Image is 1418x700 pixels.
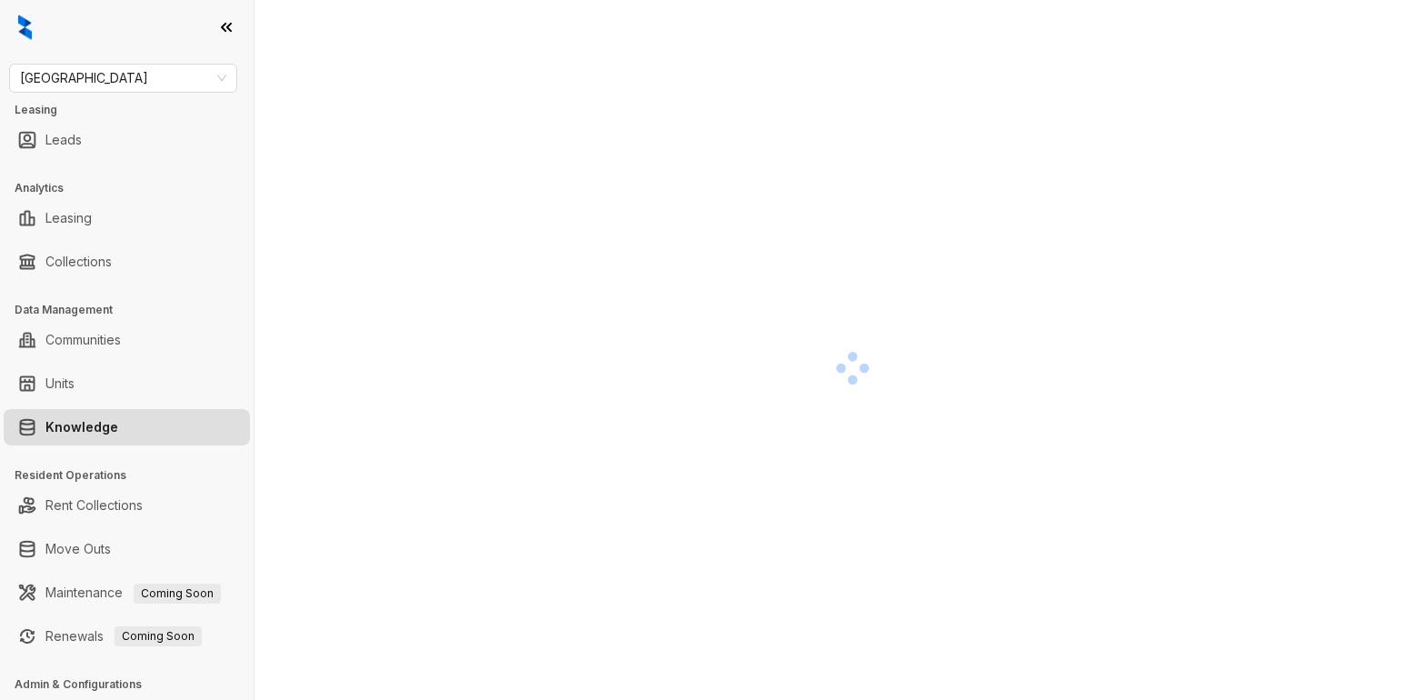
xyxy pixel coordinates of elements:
[15,676,254,693] h3: Admin & Configurations
[4,200,250,236] li: Leasing
[115,626,202,646] span: Coming Soon
[4,409,250,445] li: Knowledge
[20,65,226,92] span: Fairfield
[45,122,82,158] a: Leads
[15,102,254,118] h3: Leasing
[4,575,250,611] li: Maintenance
[45,487,143,524] a: Rent Collections
[45,531,111,567] a: Move Outs
[4,244,250,280] li: Collections
[4,618,250,655] li: Renewals
[4,322,250,358] li: Communities
[4,122,250,158] li: Leads
[15,180,254,196] h3: Analytics
[18,15,32,40] img: logo
[15,302,254,318] h3: Data Management
[45,244,112,280] a: Collections
[45,409,118,445] a: Knowledge
[4,487,250,524] li: Rent Collections
[4,365,250,402] li: Units
[45,200,92,236] a: Leasing
[4,531,250,567] li: Move Outs
[45,365,75,402] a: Units
[15,467,254,484] h3: Resident Operations
[134,584,221,604] span: Coming Soon
[45,618,202,655] a: RenewalsComing Soon
[45,322,121,358] a: Communities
